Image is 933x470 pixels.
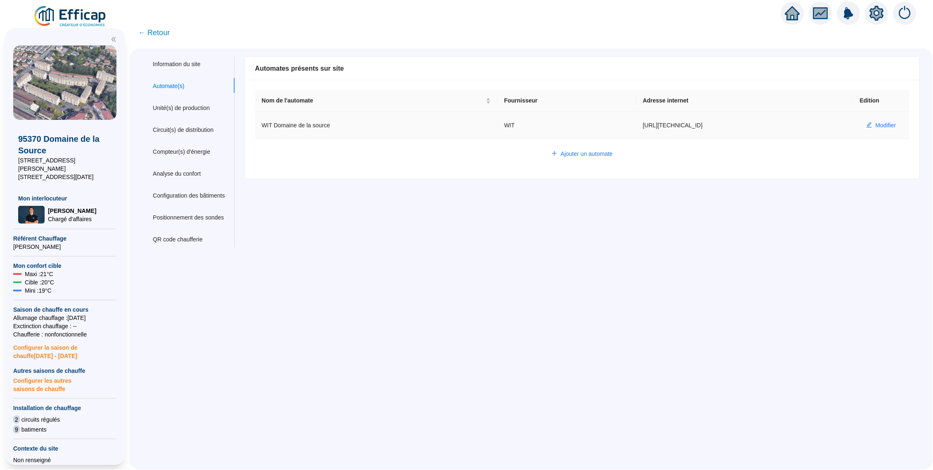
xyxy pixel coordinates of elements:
img: alerts [837,2,860,25]
span: [PERSON_NAME] [13,243,117,251]
span: Autres saisons de chauffe [13,367,117,375]
td: WIT Domaine de la source [255,112,497,139]
span: 95370 Domaine de la Source [18,133,112,156]
span: double-left [111,36,117,42]
div: Non renseigné [13,456,117,464]
div: Automates présents sur site [255,64,909,74]
span: circuits régulés [21,415,60,424]
span: Mini : 19 °C [25,286,52,295]
span: Allumage chauffage : [DATE] [13,314,117,322]
span: ← Retour [138,27,170,38]
button: Modifier [860,119,903,132]
span: edit [866,122,872,128]
span: Configurer la saison de chauffe [DATE] - [DATE] [13,339,117,360]
span: [STREET_ADDRESS][PERSON_NAME] [18,156,112,173]
span: Modifier [876,121,896,130]
span: Référent Chauffage [13,234,117,243]
div: QR code chaufferie [153,235,202,244]
span: Chaufferie : non fonctionnelle [13,330,117,339]
span: [PERSON_NAME] [48,207,96,215]
span: Nom de l'automate [262,96,484,105]
span: 9 [13,425,20,434]
div: Compteur(s) d'énergie [153,148,210,156]
div: Positionnement des sondes [153,213,224,222]
span: Chargé d'affaires [48,215,96,223]
th: Edition [853,90,909,112]
span: Contexte du site [13,444,117,453]
div: Analyse du confort [153,169,201,178]
button: Ajouter un automate [545,147,619,160]
div: Automate(s) [153,82,184,91]
div: Circuit(s) de distribution [153,126,214,134]
div: Configuration des bâtiments [153,191,225,200]
span: Cible : 20 °C [25,278,54,286]
span: Ajouter un automate [561,150,613,158]
span: 2 [13,415,20,424]
span: Mon confort cible [13,262,117,270]
span: [STREET_ADDRESS][DATE] [18,173,112,181]
span: Saison de chauffe en cours [13,305,117,314]
span: Configurer les autres saisons de chauffe [13,375,117,393]
span: Installation de chauffage [13,404,117,412]
span: batiments [21,425,47,434]
th: Adresse internet [636,90,853,112]
img: Chargé d'affaires [18,206,45,224]
span: setting [869,6,884,21]
td: [URL][TECHNICAL_ID] [636,112,853,139]
td: WIT [497,112,636,139]
div: Unité(s) de production [153,104,210,112]
th: Fournisseur [497,90,636,112]
div: Information du site [153,60,200,69]
img: efficap energie logo [33,5,108,28]
span: Mon interlocuteur [18,194,112,203]
th: Nom de l'automate [255,90,497,112]
span: home [785,6,800,21]
span: Exctinction chauffage : -- [13,322,117,330]
span: Maxi : 21 °C [25,270,53,278]
img: alerts [893,2,916,25]
span: plus [552,150,557,156]
span: fund [813,6,828,21]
